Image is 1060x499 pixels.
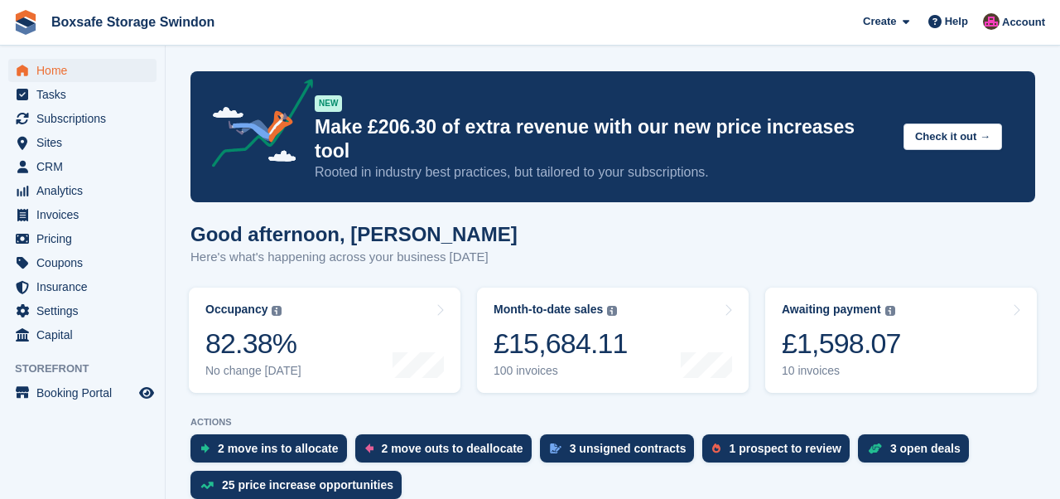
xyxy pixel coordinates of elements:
[205,364,301,378] div: No change [DATE]
[36,155,136,178] span: CRM
[36,107,136,130] span: Subscriptions
[8,83,157,106] a: menu
[858,434,977,471] a: 3 open deals
[8,381,157,405] a: menu
[1002,14,1045,31] span: Account
[200,443,210,453] img: move_ins_to_allocate_icon-fdf77a2bb77ea45bf5b3d319d69a93e2d87916cf1d5bf7949dd705db3b84f3ca.svg
[190,417,1035,428] p: ACTIONS
[382,442,523,455] div: 2 move outs to deallocate
[8,59,157,82] a: menu
[885,306,895,316] img: icon-info-grey-7440780725fd019a000dd9b08b2336e03edf1995a4989e88bcd33f0948082b44.svg
[8,275,157,298] a: menu
[494,303,603,317] div: Month-to-date sales
[36,227,136,250] span: Pricing
[36,83,136,106] span: Tasks
[983,13,1000,30] img: Philip Matthews
[36,381,136,405] span: Booking Portal
[540,434,703,471] a: 3 unsigned contracts
[36,179,136,202] span: Analytics
[477,288,749,393] a: Month-to-date sales £15,684.11 100 invoices
[570,442,687,455] div: 3 unsigned contracts
[8,299,157,322] a: menu
[315,95,342,112] div: NEW
[218,442,339,455] div: 2 move ins to allocate
[890,442,961,455] div: 3 open deals
[190,248,518,267] p: Here's what's happening across your business [DATE]
[8,227,157,250] a: menu
[712,443,720,453] img: prospect-51fa495bee0391a8d652442698ab0144808aea92771e9ea1ae160a38d050c398.svg
[782,303,881,317] div: Awaiting payment
[315,115,890,163] p: Make £206.30 of extra revenue with our new price increases tool
[8,179,157,202] a: menu
[189,288,460,393] a: Occupancy 82.38% No change [DATE]
[36,323,136,346] span: Capital
[702,434,857,471] a: 1 prospect to review
[190,223,518,245] h1: Good afternoon, [PERSON_NAME]
[8,251,157,274] a: menu
[863,13,896,30] span: Create
[36,299,136,322] span: Settings
[205,303,267,317] div: Occupancy
[8,107,157,130] a: menu
[765,288,1037,393] a: Awaiting payment £1,598.07 10 invoices
[45,8,221,36] a: Boxsafe Storage Swindon
[782,364,901,378] div: 10 invoices
[8,131,157,154] a: menu
[200,482,214,489] img: price_increase_opportunities-93ffe204e8149a01c8c9dc8f82e8f89637d9d84a8eef4429ea346261dce0b2c0.svg
[8,323,157,346] a: menu
[315,163,890,182] p: Rooted in industry best practices, but tailored to your subscriptions.
[782,327,901,361] div: £1,598.07
[355,434,540,471] a: 2 move outs to deallocate
[222,478,393,492] div: 25 price increase opportunities
[903,124,1002,151] button: Check it out →
[8,155,157,178] a: menu
[137,383,157,403] a: Preview store
[36,275,136,298] span: Insurance
[494,364,628,378] div: 100 invoices
[36,251,136,274] span: Coupons
[494,327,628,361] div: £15,684.11
[15,361,165,377] span: Storefront
[36,131,136,154] span: Sites
[550,443,561,453] img: contract_signature_icon-13c848040528278c33f63329250d36e43548de30e8caae1d1a13099fd9432cc5.svg
[8,203,157,226] a: menu
[198,79,314,173] img: price-adjustments-announcement-icon-8257ccfd72463d97f412b2fc003d46551f7dbcb40ab6d574587a9cd5c0d94...
[13,10,38,35] img: stora-icon-8386f47178a22dfd0bd8f6a31ec36ba5ce8667c1dd55bd0f319d3a0aa187defe.svg
[36,59,136,82] span: Home
[205,327,301,361] div: 82.38%
[945,13,968,30] span: Help
[36,203,136,226] span: Invoices
[729,442,841,455] div: 1 prospect to review
[190,434,355,471] a: 2 move ins to allocate
[272,306,282,316] img: icon-info-grey-7440780725fd019a000dd9b08b2336e03edf1995a4989e88bcd33f0948082b44.svg
[365,443,373,453] img: move_outs_to_deallocate_icon-f764333ba52eb49d3ac5e1228854f67142a1ed5810a6f6cc68b1a99e826820c5.svg
[868,443,882,454] img: deal-1b604bf984904fb50ccaf53a9ad4b4a5d6e5aea283cecdc64d6e3604feb123c2.svg
[607,306,617,316] img: icon-info-grey-7440780725fd019a000dd9b08b2336e03edf1995a4989e88bcd33f0948082b44.svg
